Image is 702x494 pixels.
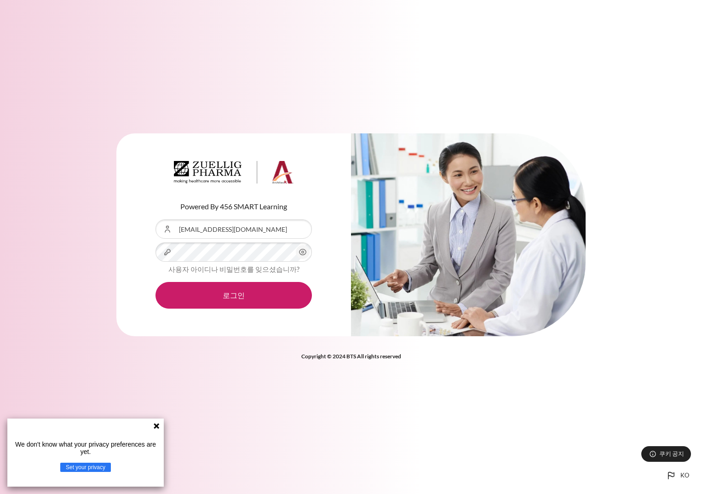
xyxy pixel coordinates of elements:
button: 쿠키 공지 [641,446,691,462]
p: Powered By 456 SMART Learning [155,201,312,212]
a: 사용자 아이디나 비밀번호를 잊으셨습니까? [168,265,299,273]
input: 사용자 아이디 [155,219,312,239]
button: 로그인 [155,282,312,309]
strong: Copyright © 2024 BTS All rights reserved [301,353,401,360]
span: 쿠키 공지 [659,449,684,458]
a: Architeck [174,161,293,188]
button: Set your privacy [60,463,111,472]
img: Architeck [174,161,293,184]
p: We don't know what your privacy preferences are yet. [11,441,160,455]
span: ko [680,471,689,480]
button: Languages [662,466,693,485]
